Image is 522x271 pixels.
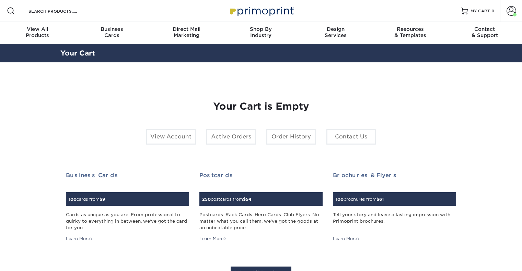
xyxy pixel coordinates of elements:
[298,26,373,38] div: Services
[66,172,189,242] a: Business Cards 100cards from$9 Cards as unique as you are. From professional to quirky to everyth...
[149,26,224,38] div: Marketing
[74,26,149,32] span: Business
[28,7,95,15] input: SEARCH PRODUCTS.....
[202,197,252,202] small: postcards from
[146,129,196,145] a: View Account
[66,211,189,231] div: Cards as unique as you are. From professional to quirky to everything in between, we've got the c...
[336,197,384,202] small: brochures from
[149,22,224,44] a: Direct MailMarketing
[471,8,490,14] span: MY CART
[333,211,456,231] div: Tell your story and leave a lasting impression with Primoprint brochures.
[199,172,323,242] a: Postcards 250postcards from$54 Postcards. Rack Cards. Hero Cards. Club Flyers. No matter what you...
[448,26,522,38] div: & Support
[336,197,344,202] span: 100
[224,26,298,38] div: Industry
[206,129,256,145] a: Active Orders
[199,172,323,178] h2: Postcards
[373,26,447,32] span: Resources
[491,9,495,13] span: 0
[333,172,456,178] h2: Brochures & Flyers
[224,22,298,44] a: Shop ByIndustry
[199,211,323,231] div: Postcards. Rack Cards. Hero Cards. Club Flyers. No matter what you call them, we've got the goods...
[373,26,447,38] div: & Templates
[266,129,316,145] a: Order History
[199,188,200,188] img: Postcards
[243,197,246,202] span: $
[448,26,522,32] span: Contact
[227,3,295,18] img: Primoprint
[373,22,447,44] a: Resources& Templates
[100,197,102,202] span: $
[298,22,373,44] a: DesignServices
[69,197,105,202] small: cards from
[69,197,77,202] span: 100
[74,26,149,38] div: Cards
[66,236,93,242] div: Learn More
[66,172,189,178] h2: Business Cards
[246,197,252,202] span: 54
[224,26,298,32] span: Shop By
[448,22,522,44] a: Contact& Support
[202,197,211,202] span: 250
[74,22,149,44] a: BusinessCards
[298,26,373,32] span: Design
[60,49,95,57] a: Your Cart
[102,197,105,202] span: 9
[376,197,379,202] span: $
[333,172,456,242] a: Brochures & Flyers 100brochures from$61 Tell your story and leave a lasting impression with Primo...
[333,236,360,242] div: Learn More
[66,101,456,112] h1: Your Cart is Empty
[326,129,376,145] a: Contact Us
[149,26,224,32] span: Direct Mail
[379,197,384,202] span: 61
[199,236,227,242] div: Learn More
